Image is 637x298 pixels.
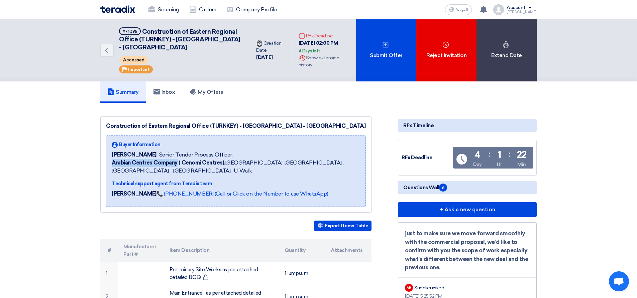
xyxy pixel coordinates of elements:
h5: Summary [108,89,139,95]
button: Export Items Table [314,221,371,231]
div: 22 [517,150,527,160]
div: Submit Offer [356,19,416,81]
span: Senior Tender Process Officer, [159,151,233,159]
td: 1 [100,262,118,285]
a: Summary [100,81,146,103]
span: [PERSON_NAME] [112,151,156,159]
div: [DATE] 02:00 PM [299,39,351,54]
div: Day [473,161,482,168]
div: [DATE] [256,54,288,61]
button: + Ask a new question [398,202,537,217]
div: Construction of Eastern Regional Office (TURNKEY) - [GEOGRAPHIC_DATA] - [GEOGRAPHIC_DATA] [106,122,366,130]
h5: Inbox [153,89,175,95]
a: Company Profile [221,2,282,17]
th: Quantity [279,239,325,262]
div: just to make sure we move forward smoothly with the commercial proposal, we’d like to confirm wit... [405,229,530,272]
a: Orders [184,2,221,17]
button: العربية [445,4,472,15]
div: : [509,148,510,160]
b: Arabian Centres Company ( Cenomi Centres), [112,160,225,166]
div: Show extension history [299,54,351,68]
th: Item Description [164,239,280,262]
span: Accessed [120,56,148,64]
span: العربية [456,8,468,12]
img: Teradix logo [100,5,135,13]
td: Preliminary Site Works as per attached detailed BOQ [164,262,280,285]
a: Open chat [609,271,629,291]
h5: My Offers [190,89,223,95]
strong: [PERSON_NAME] [112,191,156,197]
th: Attachments [325,239,371,262]
div: Hr [497,161,502,168]
th: # [100,239,118,262]
a: Sourcing [143,2,184,17]
div: #71095 [122,29,137,34]
div: Supplier asked [414,284,444,291]
div: AH [405,284,413,292]
span: [GEOGRAPHIC_DATA], [GEOGRAPHIC_DATA] ,[GEOGRAPHIC_DATA] - [GEOGRAPHIC_DATA]- U-Walk [112,159,360,175]
a: 📞 [PHONE_NUMBER] (Call or Click on the Number to use WhatsApp) [156,191,328,197]
div: Creation Date [256,40,288,54]
span: Construction of Eastern Regional Office (TURNKEY) - [GEOGRAPHIC_DATA] - [GEOGRAPHIC_DATA] [119,28,240,51]
h5: Construction of Eastern Regional Office (TURNKEY) - Nakheel Mall - Dammam [119,27,243,51]
div: RFx Deadline [402,154,452,162]
div: 4 Days left [299,48,320,54]
div: Min [517,161,526,168]
div: 1 [498,150,501,160]
div: RFx Deadline [299,32,351,39]
a: My Offers [182,81,231,103]
div: Extend Date [476,19,537,81]
div: Reject Invitation [416,19,476,81]
span: Important [128,67,149,72]
span: Buyer Information [119,141,161,148]
div: RFx Timeline [398,119,537,132]
div: : [489,148,490,160]
span: 6 [439,184,447,192]
span: Questions Wall [403,184,447,192]
a: Inbox [146,81,183,103]
div: Technical support agent from Teradix team [112,180,360,187]
div: [PERSON_NAME] [507,10,537,14]
td: 1 lumpsum [279,262,325,285]
img: profile_test.png [493,4,504,15]
div: 4 [475,150,481,160]
th: Manufacturer Part # [118,239,164,262]
div: Account [507,5,526,11]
